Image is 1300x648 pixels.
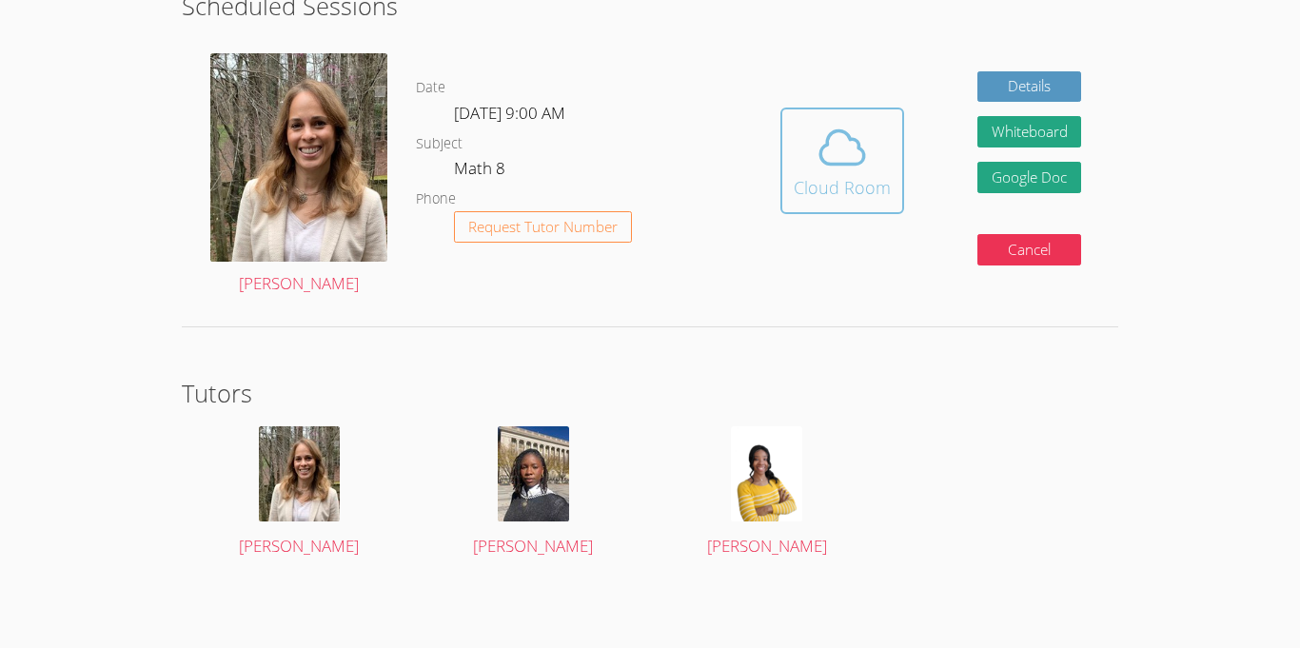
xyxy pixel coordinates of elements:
[794,174,891,201] div: Cloud Room
[977,71,1082,103] a: Details
[416,132,463,156] dt: Subject
[669,426,866,560] a: [PERSON_NAME]
[435,426,632,560] a: [PERSON_NAME]
[259,426,340,521] img: avatar.png
[210,53,387,297] a: [PERSON_NAME]
[201,426,398,560] a: [PERSON_NAME]
[977,234,1082,265] button: Cancel
[182,375,1118,411] h2: Tutors
[498,426,569,521] img: IMG_8183.jpeg
[210,53,387,262] img: avatar.png
[780,108,904,214] button: Cloud Room
[239,535,359,557] span: [PERSON_NAME]
[454,102,565,124] span: [DATE] 9:00 AM
[416,187,456,211] dt: Phone
[977,116,1082,147] button: Whiteboard
[977,162,1082,193] a: Google Doc
[454,155,509,187] dd: Math 8
[473,535,593,557] span: [PERSON_NAME]
[468,220,618,234] span: Request Tutor Number
[454,211,632,243] button: Request Tutor Number
[416,76,445,100] dt: Date
[731,426,802,521] img: avatar.png
[707,535,827,557] span: [PERSON_NAME]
